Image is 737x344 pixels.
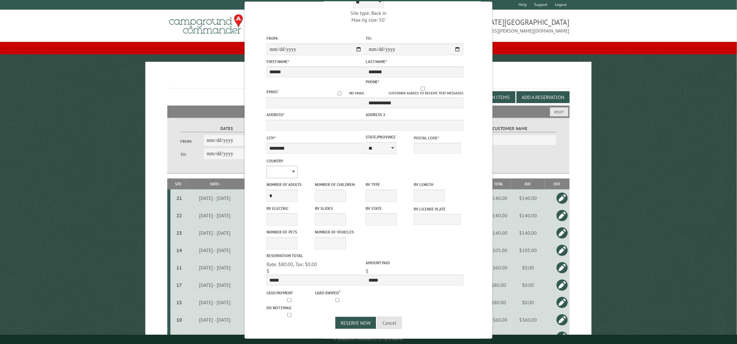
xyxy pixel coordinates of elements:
label: Country [267,158,364,164]
span: $ [366,268,368,274]
div: 11 [173,265,185,271]
div: [DATE] - [DATE] [187,334,243,340]
label: Number of Adults [267,182,313,188]
th: Site [170,179,186,189]
div: 14 [173,247,185,253]
label: To: [366,35,464,41]
div: 21 [173,195,185,201]
label: From: [267,35,364,41]
button: Cancel [377,317,402,329]
label: Customer Name [464,125,557,132]
h1: Reservations [167,72,569,89]
label: Number of Vehicles [315,229,362,235]
small: © Campground Commander LLC. All rights reserved. [333,337,404,341]
th: Camper Details [244,179,294,189]
div: 19 [173,334,185,340]
td: 32ft, 0 slides [244,189,294,207]
label: RV Type [366,182,413,188]
td: 24ft, 0 slides [244,294,294,311]
label: City [267,135,364,141]
img: Campground Commander [167,12,245,36]
span: $ [267,268,269,274]
div: 22 [173,212,185,219]
div: [DATE] - [DATE] [187,317,243,323]
label: No email [330,91,364,96]
div: Site type: Back in [320,10,417,16]
label: Amount paid [366,260,464,266]
td: $360.00 [511,311,545,328]
label: RV Electric [267,206,313,211]
td: $0.00 [511,276,545,294]
th: Edit [545,179,570,189]
label: Do not email [267,305,313,311]
label: RV Slides [315,206,362,211]
button: Add a Reservation [517,91,570,103]
label: Number of Children [315,182,362,188]
label: First Name [267,59,364,65]
label: From: [180,138,204,144]
td: 15ft, 0 slides [244,311,294,328]
td: $360.00 [486,259,511,276]
div: [DATE] - [DATE] [187,265,243,271]
td: $105.00 [486,242,511,259]
td: $140.00 [511,224,545,242]
a: ? [339,289,340,294]
div: [DATE] - [DATE] [187,282,243,288]
label: Reservation Total [267,253,364,259]
button: Reset [550,107,568,116]
div: 10 [173,317,185,323]
label: Number of Pets [267,229,313,235]
td: $140.00 [511,207,545,224]
td: 15ft, 0 slides [244,207,294,224]
td: 15ft, 0 slides [244,224,294,242]
label: RV Length [414,182,461,188]
td: $105.00 [511,242,545,259]
div: 17 [173,282,185,288]
td: $140.00 [511,189,545,207]
label: Address [267,112,364,118]
th: Dates [186,179,244,189]
label: Dates [180,125,273,132]
div: [DATE] - [DATE] [187,247,243,253]
div: [DATE] - [DATE] [187,195,243,201]
label: RV License Plate [414,206,461,212]
div: [DATE] - [DATE] [187,212,243,219]
td: $140.00 [486,224,511,242]
th: Total [486,179,511,189]
div: [DATE] - [DATE] [187,230,243,236]
label: Cash payment [267,290,313,296]
td: 10ft, 0 slides [244,259,294,276]
th: Due [511,179,545,189]
label: RV State [366,206,413,211]
span: Rate: $80.00, Tax: $0.00 [267,261,317,267]
td: 15ft, 0 slides [244,242,294,259]
td: $140.00 [486,207,511,224]
input: No email [330,92,349,96]
td: $80.00 [486,276,511,294]
div: 15 [173,299,185,306]
label: Email [267,89,279,94]
div: 23 [173,230,185,236]
td: $140.00 [486,189,511,207]
label: Card swiped [315,289,362,296]
td: $360.00 [486,311,511,328]
h2: Filters [167,106,569,117]
button: Reserve Now [335,317,376,329]
input: Customer agrees to receive text messages [382,87,464,91]
label: Postal Code [414,135,461,141]
label: To: [180,152,204,157]
td: 15ft, 0 slides [244,276,294,294]
label: Phone [366,79,379,84]
div: Max rig size: 50' [320,16,417,23]
td: $80.00 [486,294,511,311]
label: State/Province [366,134,413,140]
td: $0.00 [511,294,545,311]
label: Customer agrees to receive text messages [366,87,464,96]
label: Address 2 [366,112,464,118]
label: Last Name [366,59,464,65]
td: $0.00 [511,259,545,276]
div: [DATE] - [DATE] [187,299,243,306]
